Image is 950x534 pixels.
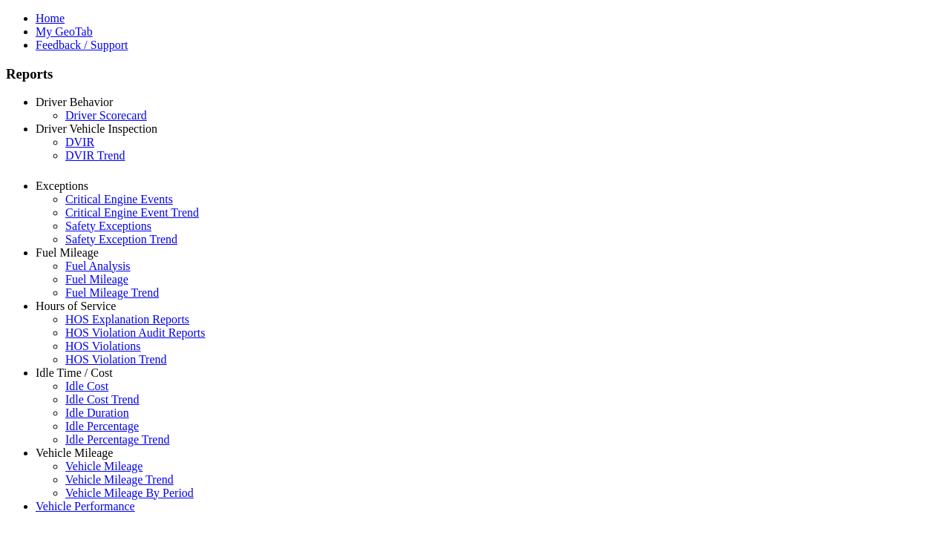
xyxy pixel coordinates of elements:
a: Critical Engine Events [65,193,173,205]
a: Vehicle Mileage [36,446,113,459]
h3: Reports [6,66,944,82]
a: Idle Duration [65,406,129,419]
a: Critical Engine Event Trend [65,206,199,219]
a: Driver Vehicle Inspection [36,122,157,135]
a: Hours of Service [36,300,116,312]
a: DVIR [65,136,94,148]
a: Idle Percentage [65,420,139,432]
a: Home [36,12,65,24]
a: Driver Behavior [36,96,113,108]
a: Vehicle Performance [36,500,135,512]
a: Feedback / Support [36,39,128,51]
a: Driver Scorecard [65,109,147,122]
a: Vehicle Mileage [65,460,142,472]
a: HOS Violation Audit Reports [65,326,206,339]
a: Safety Exceptions [65,220,151,232]
a: Idle Cost Trend [65,393,140,406]
a: Exceptions [36,179,88,192]
a: Vehicle Mileage Trend [65,473,174,486]
a: Safety Exception Trend [65,233,177,245]
a: Idle Time / Cost [36,366,113,379]
a: Fuel Mileage [65,273,128,286]
a: Idle Cost [65,380,108,392]
a: HOS Explanation Reports [65,313,189,326]
a: HOS Violations [65,340,140,352]
a: My GeoTab [36,25,93,38]
a: Fuel Analysis [65,260,131,272]
a: Fuel Mileage [36,246,99,259]
a: HOS Violation Trend [65,353,167,366]
a: DVIR Trend [65,149,125,162]
a: Idle Percentage Trend [65,433,169,446]
a: Vehicle Mileage By Period [65,487,194,499]
a: Fuel Mileage Trend [65,286,159,299]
